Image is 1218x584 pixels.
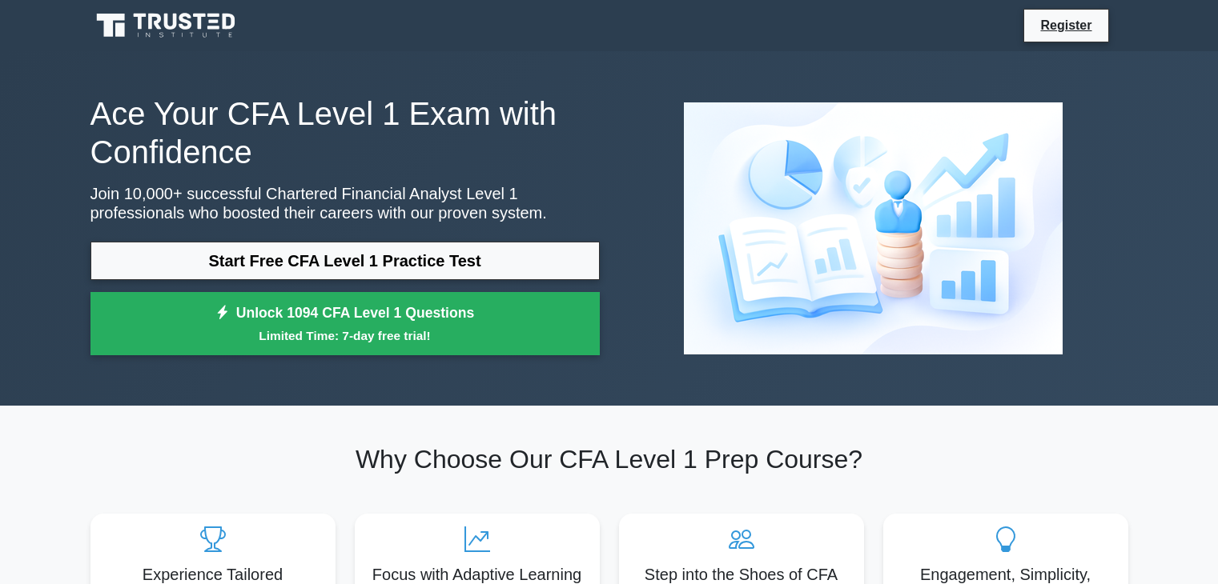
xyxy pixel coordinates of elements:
[671,90,1075,367] img: Chartered Financial Analyst Level 1 Preview
[90,444,1128,474] h2: Why Choose Our CFA Level 1 Prep Course?
[111,326,580,345] small: Limited Time: 7-day free trial!
[1031,15,1101,35] a: Register
[90,292,600,356] a: Unlock 1094 CFA Level 1 QuestionsLimited Time: 7-day free trial!
[90,242,600,280] a: Start Free CFA Level 1 Practice Test
[90,94,600,171] h1: Ace Your CFA Level 1 Exam with Confidence
[90,184,600,222] p: Join 10,000+ successful Chartered Financial Analyst Level 1 professionals who boosted their caree...
[368,565,587,584] h5: Focus with Adaptive Learning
